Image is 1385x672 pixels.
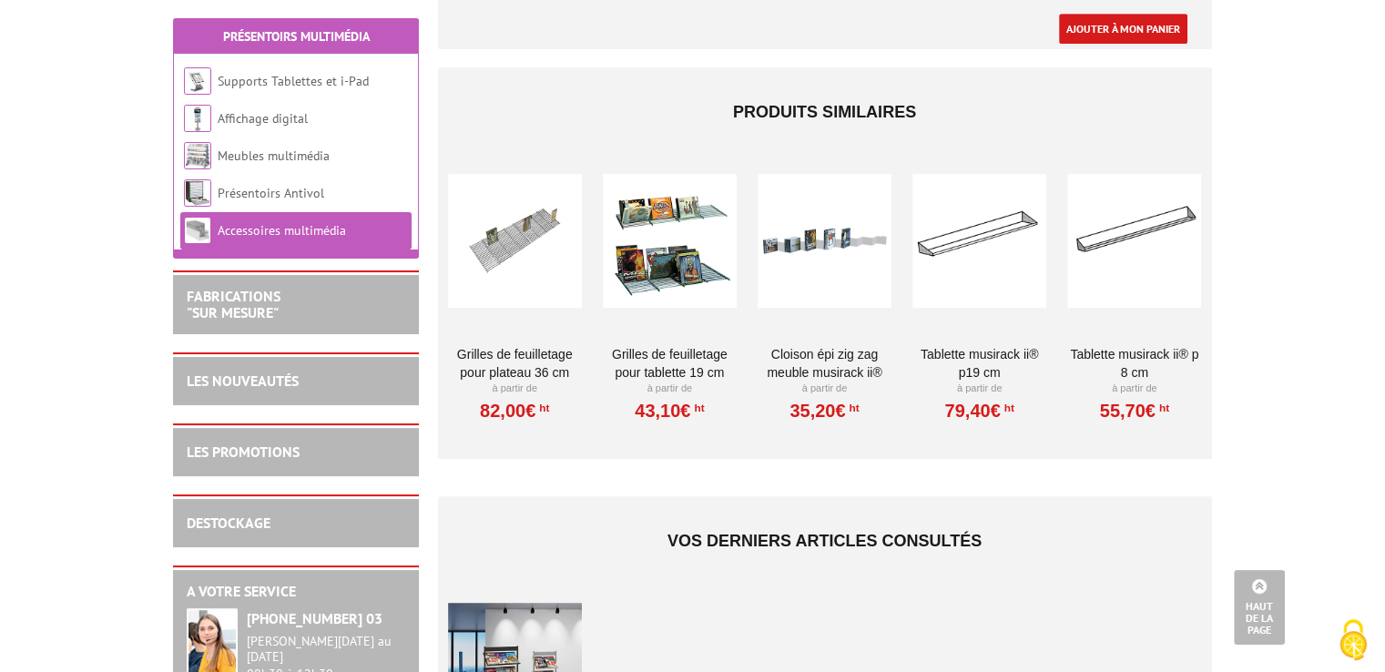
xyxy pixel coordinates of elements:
[690,402,704,414] sup: HT
[758,382,891,396] p: À partir de
[603,345,737,382] a: Grilles de feuilletage pour tablette 19 cm
[758,345,891,382] a: Cloison épi zig zag meuble Musirack II®
[1059,14,1187,44] a: Ajouter à mon panier
[1156,402,1169,414] sup: HT
[448,382,582,396] p: À partir de
[187,287,280,321] a: FABRICATIONS"Sur Mesure"
[635,405,704,416] a: 43,10€HT
[1321,610,1385,672] button: Cookies (fenêtre modale)
[247,609,382,627] strong: [PHONE_NUMBER] 03
[184,217,211,244] img: Accessoires multimédia
[1234,570,1285,645] a: Haut de la page
[184,142,211,169] img: Meubles multimédia
[733,103,916,121] span: Produits similaires
[187,514,270,532] a: DESTOCKAGE
[184,67,211,95] img: Supports Tablettes et i-Pad
[187,584,405,600] h2: A votre service
[448,345,582,382] a: Grilles de feuilletage pour plateau 36 cm
[1067,382,1201,396] p: À partir de
[846,402,860,414] sup: HT
[218,73,369,89] a: Supports Tablettes et i-Pad
[187,372,299,390] a: LES NOUVEAUTÉS
[789,405,859,416] a: 35,20€HT
[184,105,211,132] img: Affichage digital
[1001,402,1014,414] sup: HT
[184,179,211,207] img: Présentoirs Antivol
[247,634,405,665] div: [PERSON_NAME][DATE] au [DATE]
[218,185,324,201] a: Présentoirs Antivol
[218,110,308,127] a: Affichage digital
[1330,617,1376,663] img: Cookies (fenêtre modale)
[667,532,982,550] span: Vos derniers articles consultés
[912,345,1046,382] a: Tablette Musirack II® P19 cm
[223,28,370,45] a: Présentoirs Multimédia
[535,402,549,414] sup: HT
[1067,345,1201,382] a: Tablette Musirack II® P 8 cm
[218,222,346,239] a: Accessoires multimédia
[1100,405,1169,416] a: 55,70€HT
[944,405,1013,416] a: 79,40€HT
[218,148,330,164] a: Meubles multimédia
[603,382,737,396] p: À partir de
[187,443,300,461] a: LES PROMOTIONS
[480,405,549,416] a: 82,00€HT
[912,382,1046,396] p: À partir de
